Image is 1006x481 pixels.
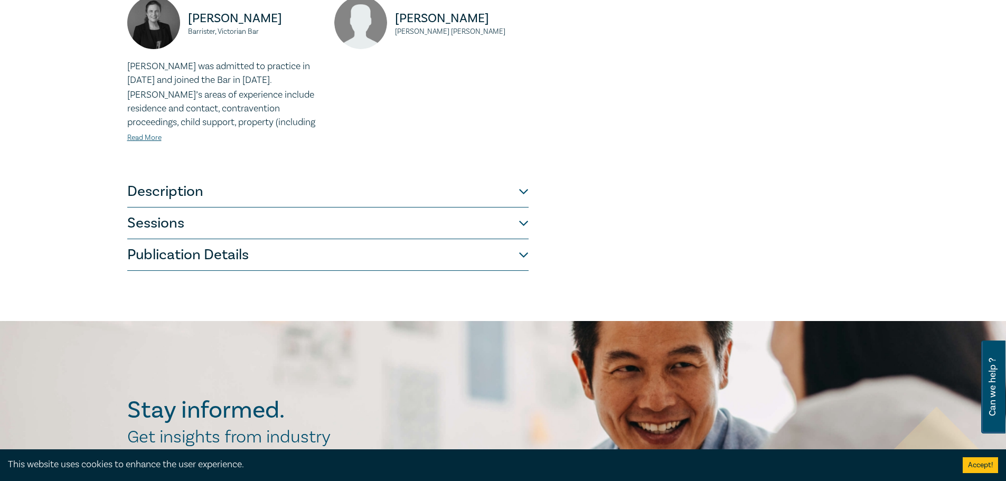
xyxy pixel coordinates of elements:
[395,10,529,27] p: [PERSON_NAME]
[127,60,322,87] p: [PERSON_NAME] was admitted to practice in [DATE] and joined the Bar in [DATE].
[127,133,162,143] a: Read More
[127,397,377,424] h2: Stay informed.
[188,10,322,27] p: [PERSON_NAME]
[127,208,529,239] button: Sessions
[188,28,322,35] small: Barrister, Victorian Bar
[127,239,529,271] button: Publication Details
[127,176,529,208] button: Description
[988,347,998,427] span: Can we help ?
[395,28,529,35] small: [PERSON_NAME] [PERSON_NAME]
[963,457,998,473] button: Accept cookies
[8,458,947,471] div: This website uses cookies to enhance the user experience.
[127,88,322,129] p: [PERSON_NAME]’s areas of experience include residence and contact, contravention proceedings, chi...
